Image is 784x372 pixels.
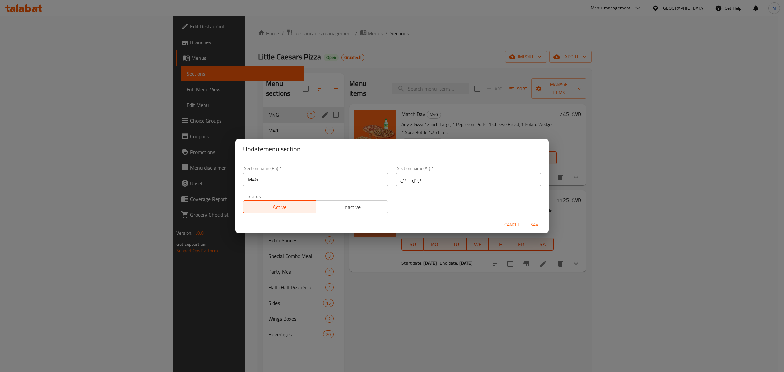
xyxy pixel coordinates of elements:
span: Cancel [504,221,520,229]
button: Active [243,200,316,213]
span: Active [246,202,313,212]
input: Please enter section name(ar) [396,173,541,186]
span: Save [528,221,544,229]
input: Please enter section name(en) [243,173,388,186]
h2: Update menu section [243,144,541,154]
button: Save [525,219,546,231]
button: Cancel [502,219,523,231]
span: Inactive [318,202,386,212]
button: Inactive [316,200,388,213]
